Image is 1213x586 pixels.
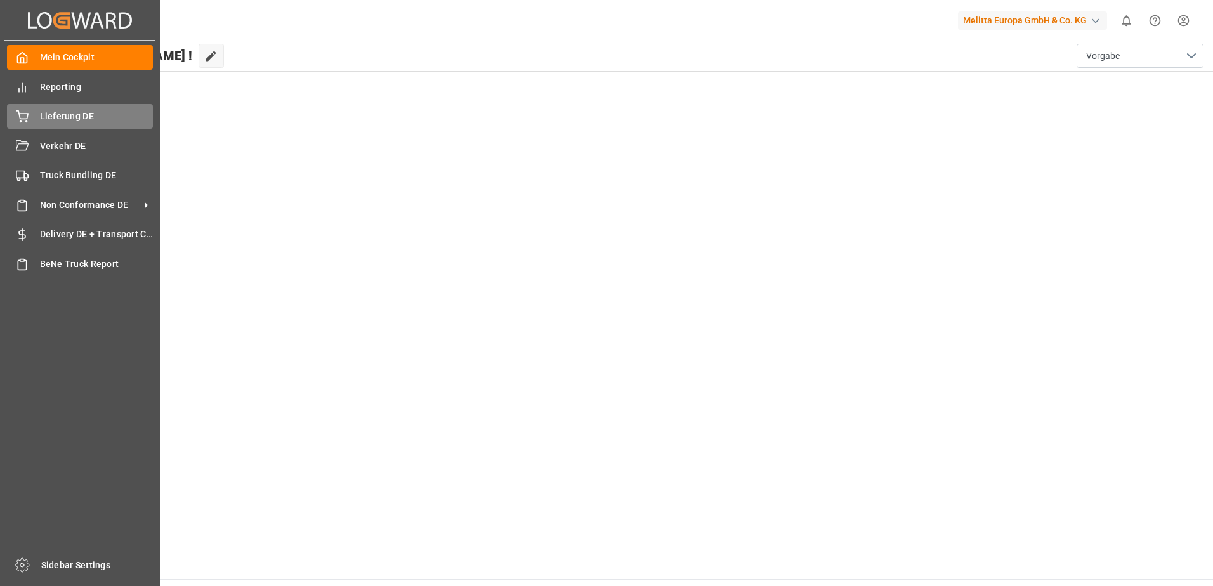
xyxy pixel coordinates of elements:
[1077,44,1203,68] button: Menü öffnen
[40,81,154,94] span: Reporting
[40,199,140,212] span: Non Conformance DE
[40,257,154,271] span: BeNe Truck Report
[7,163,153,188] a: Truck Bundling DE
[963,14,1087,27] font: Melitta Europa GmbH & Co. KG
[7,222,153,247] a: Delivery DE + Transport Cost
[40,169,154,182] span: Truck Bundling DE
[40,228,154,241] span: Delivery DE + Transport Cost
[7,74,153,99] a: Reporting
[53,44,192,68] span: Hallo [PERSON_NAME] !
[1141,6,1169,35] button: Hilfe-Center
[7,45,153,70] a: Mein Cockpit
[1112,6,1141,35] button: 0 neue Benachrichtigungen anzeigen
[41,559,155,572] span: Sidebar Settings
[40,51,154,64] span: Mein Cockpit
[7,104,153,129] a: Lieferung DE
[958,8,1112,32] button: Melitta Europa GmbH & Co. KG
[1086,49,1120,63] span: Vorgabe
[40,110,154,123] span: Lieferung DE
[7,133,153,158] a: Verkehr DE
[7,251,153,276] a: BeNe Truck Report
[40,140,154,153] span: Verkehr DE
